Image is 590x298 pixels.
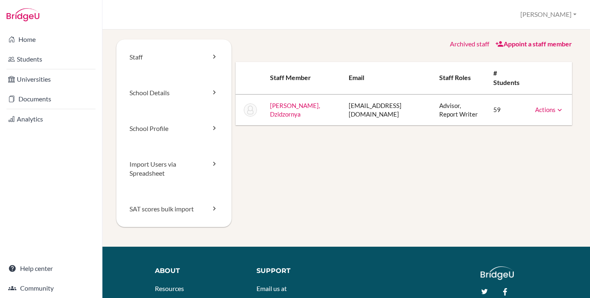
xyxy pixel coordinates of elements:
a: Import Users via Spreadsheet [116,147,231,192]
div: Support [256,266,340,276]
a: Documents [2,91,100,107]
img: logo_white@2x-f4f0deed5e89b7ecb1c2cc34c3e3d731f90f0f143d5ea2071677605dd97b5244.png [481,266,514,280]
a: Resources [155,284,184,292]
a: Community [2,280,100,296]
img: Bridge-U [7,8,39,21]
a: SAT scores bulk import [116,191,231,227]
a: Appoint a staff member [495,40,572,48]
a: Universities [2,71,100,87]
a: School Profile [116,111,231,147]
th: Email [342,62,433,94]
button: [PERSON_NAME] [517,7,580,22]
div: About [155,266,245,276]
a: Staff [116,39,231,75]
th: # students [487,62,529,94]
a: School Details [116,75,231,111]
a: Analytics [2,111,100,127]
a: Students [2,51,100,67]
td: 59 [487,94,529,126]
th: Staff member [263,62,342,94]
img: Dzidzornya Dzuali [244,103,257,117]
a: Archived staff [450,40,489,48]
a: [PERSON_NAME], Dzidzornya [270,102,320,118]
td: Advisor, Report Writer [433,94,487,126]
a: Help center [2,260,100,277]
a: Actions [535,106,564,113]
a: Home [2,31,100,48]
th: Staff roles [433,62,487,94]
td: [EMAIL_ADDRESS][DOMAIN_NAME] [342,94,433,126]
